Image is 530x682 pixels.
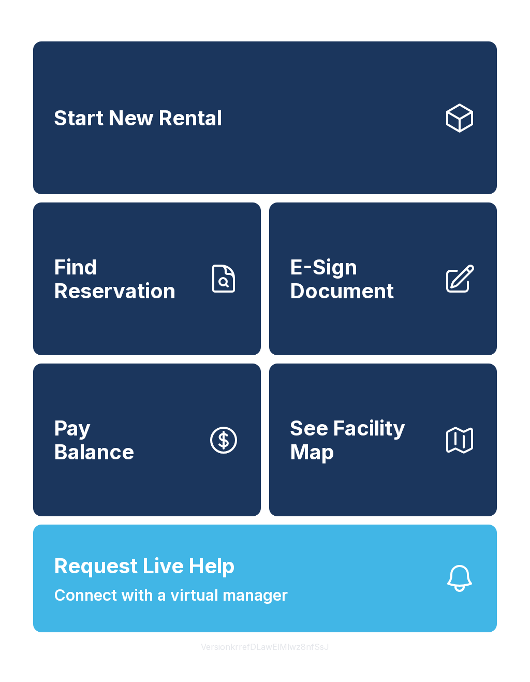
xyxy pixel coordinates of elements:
[33,525,497,632] button: Request Live HelpConnect with a virtual manager
[54,255,199,302] span: Find Reservation
[269,364,497,516] button: See Facility Map
[269,202,497,355] a: E-Sign Document
[290,255,435,302] span: E-Sign Document
[33,364,261,516] button: PayBalance
[193,632,337,661] button: VersionkrrefDLawElMlwz8nfSsJ
[54,584,288,607] span: Connect with a virtual manager
[54,106,222,130] span: Start New Rental
[54,416,134,463] span: Pay Balance
[54,550,235,582] span: Request Live Help
[33,202,261,355] a: Find Reservation
[33,41,497,194] a: Start New Rental
[290,416,435,463] span: See Facility Map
